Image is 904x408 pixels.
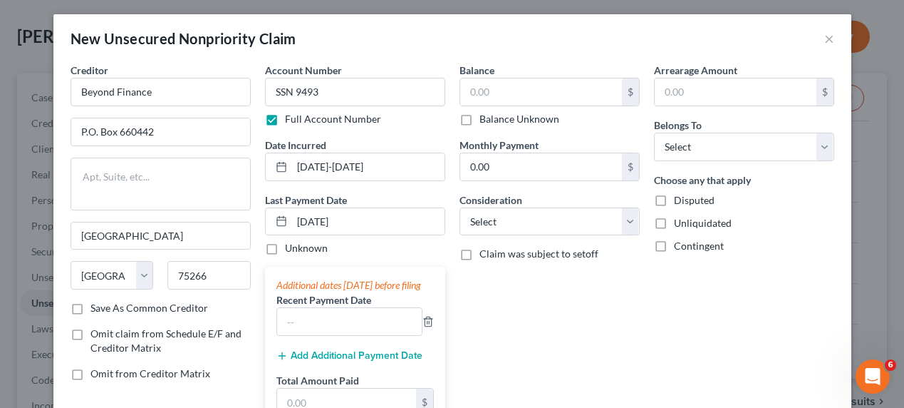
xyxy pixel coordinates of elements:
[622,153,639,180] div: $
[71,118,250,146] input: Enter address...
[276,278,434,292] div: Additional dates [DATE] before filing
[460,153,622,180] input: 0.00
[292,153,445,180] input: MM/DD/YYYY
[285,241,328,255] label: Unknown
[285,112,381,126] label: Full Account Number
[167,261,251,290] input: Enter zip...
[856,359,890,394] iframe: Intercom live chat
[276,373,359,388] label: Total Amount Paid
[459,138,539,153] label: Monthly Payment
[816,78,833,106] div: $
[674,217,732,229] span: Unliquidated
[265,78,445,106] input: --
[824,30,834,47] button: ×
[479,248,598,260] span: Claim was subject to setoff
[71,64,108,76] span: Creditor
[276,350,422,362] button: Add Additional Payment Date
[265,193,347,208] label: Last Payment Date
[459,63,494,78] label: Balance
[71,78,251,106] input: Search creditor by name...
[265,138,326,153] label: Date Incurred
[460,78,622,106] input: 0.00
[885,359,896,371] span: 6
[654,119,702,131] span: Belongs To
[674,240,724,252] span: Contingent
[292,208,445,235] input: MM/DD/YYYY
[277,308,422,335] input: --
[71,223,250,250] input: Enter city...
[622,78,639,106] div: $
[459,193,522,208] label: Consideration
[265,63,342,78] label: Account Number
[90,327,241,354] span: Omit claim from Schedule E/F and Creditor Matrix
[90,367,210,379] span: Omit from Creditor Matrix
[655,78,816,106] input: 0.00
[654,173,751,188] label: Choose any that apply
[674,194,715,206] span: Disputed
[276,292,371,307] label: Recent Payment Date
[654,63,737,78] label: Arrearage Amount
[90,301,208,315] label: Save As Common Creditor
[71,29,296,49] div: New Unsecured Nonpriority Claim
[479,112,559,126] label: Balance Unknown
